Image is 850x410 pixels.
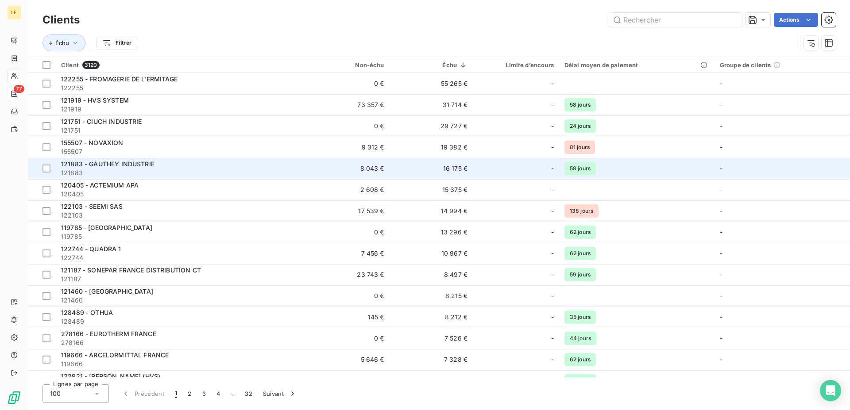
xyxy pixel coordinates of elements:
span: 121460 - [GEOGRAPHIC_DATA] [61,287,153,295]
span: - [551,143,554,152]
span: 3120 [82,61,100,69]
td: 23 743 € [306,264,389,285]
span: 121187 - SONEPAR FRANCE DISTRIBUTION CT [61,266,201,274]
span: - [720,377,722,384]
span: - [551,228,554,237]
span: 128489 - OTHUA [61,309,113,316]
span: 121751 [61,126,301,135]
span: 121883 - GAUTHEY INDUSTRIE [61,160,155,168]
button: Échu [42,34,85,51]
span: - [720,271,722,278]
td: 5 646 € [306,349,389,370]
td: 9 312 € [306,137,389,158]
span: 122744 [61,253,301,262]
span: - [720,165,722,172]
td: 19 382 € [390,137,473,158]
span: - [551,164,554,173]
button: 2 [182,384,197,403]
span: 119785 - [GEOGRAPHIC_DATA] [61,224,152,231]
td: 17 539 € [306,200,389,222]
td: 55 265 € [390,73,473,94]
span: - [720,80,722,87]
span: - [551,270,554,279]
td: 8 043 € [306,158,389,179]
span: 24 jours [564,119,596,133]
td: 0 € [306,285,389,307]
button: Filtrer [97,36,137,50]
span: 121187 [61,275,301,284]
span: - [720,228,722,236]
span: 77 [14,85,24,93]
div: Échu [395,61,467,69]
td: 0 € [306,222,389,243]
span: - [720,101,722,108]
span: - [720,334,722,342]
td: 7 328 € [390,349,473,370]
td: 10 967 € [390,243,473,264]
span: - [551,355,554,364]
span: Client [61,61,79,69]
td: 7 526 € [390,328,473,349]
img: Logo LeanPay [7,391,21,405]
button: 32 [240,384,258,403]
button: 1 [170,384,182,403]
button: 4 [211,384,225,403]
span: - [720,356,722,363]
span: - [720,122,722,130]
span: 121883 [61,169,301,177]
span: 122255 - FROMAGERIE DE L'ERMITAGE [61,75,178,83]
td: 2 608 € [306,179,389,200]
span: - [551,291,554,300]
span: 122255 [61,84,301,92]
div: Limite d’encours [478,61,554,69]
span: - [551,376,554,385]
span: 155507 [61,147,301,156]
td: 15 375 € [390,179,473,200]
td: 59 787 € [306,370,389,391]
td: 13 296 € [390,222,473,243]
div: LE [7,5,21,19]
span: - [551,79,554,88]
td: 8 497 € [390,264,473,285]
div: Non-échu [311,61,384,69]
div: Open Intercom Messenger [820,380,841,401]
span: 120405 [61,190,301,199]
span: 44 jours [564,332,596,345]
span: - [551,334,554,343]
span: 119666 [61,360,301,368]
span: 62 jours [564,353,596,366]
span: 122103 - SEEMI SAS [61,203,123,210]
span: … [225,387,240,401]
td: 31 714 € [390,94,473,115]
button: Précédent [116,384,170,403]
span: 278166 - EUROTHERM FRANCE [61,330,156,337]
button: Suivant [258,384,302,403]
span: - [551,313,554,322]
td: 7 317 € [390,370,473,391]
td: 29 727 € [390,115,473,137]
td: 73 357 € [306,94,389,115]
span: - [720,186,722,193]
td: 0 € [306,115,389,137]
div: Délai moyen de paiement [564,61,709,69]
span: - [551,100,554,109]
td: 16 175 € [390,158,473,179]
span: 278166 [61,338,301,347]
span: 121919 - HVS SYSTEM [61,96,129,104]
span: 155507 - NOVAXION [61,139,124,146]
span: - [720,143,722,151]
span: 58 jours [564,98,596,111]
span: 81 jours [564,141,595,154]
span: 62 jours [564,247,596,260]
button: Actions [774,13,818,27]
span: - [551,122,554,130]
span: 62 jours [564,226,596,239]
td: 0 € [306,73,389,94]
span: - [720,313,722,321]
span: Groupe de clients [720,61,771,69]
td: 7 456 € [306,243,389,264]
span: 122921 - [PERSON_NAME] (HVS) [61,372,160,380]
span: 119666 - ARCELORMITTAL FRANCE [61,351,169,359]
span: Échu [55,39,69,46]
span: 121460 [61,296,301,305]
